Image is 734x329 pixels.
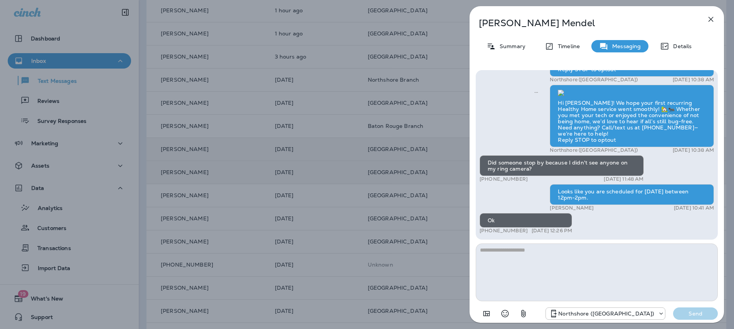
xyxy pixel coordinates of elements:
p: [PHONE_NUMBER] [480,228,528,234]
div: Looks like you are scheduled for [DATE] between 12pm-2pm. [550,184,714,205]
div: +1 (985) 603-7378 [546,309,665,318]
p: Details [669,43,692,49]
p: [PERSON_NAME] [550,205,594,211]
p: Summary [496,43,525,49]
button: Select an emoji [497,306,513,321]
p: Northshore ([GEOGRAPHIC_DATA]) [558,311,654,317]
p: Messaging [608,43,641,49]
p: [DATE] 10:38 AM [673,77,714,83]
p: [PHONE_NUMBER] [480,176,528,182]
p: Northshore ([GEOGRAPHIC_DATA]) [550,77,638,83]
p: Northshore ([GEOGRAPHIC_DATA]) [550,147,638,153]
div: Hi [PERSON_NAME]! We hope your first recurring Healthy Home service went smoothly! 🏡🐜 Whether you... [550,85,714,147]
p: [DATE] 10:38 AM [673,147,714,153]
div: Did someone stop by because I didn't see anyone on my ring camera? [480,155,644,176]
p: [DATE] 11:48 AM [604,176,643,182]
p: [DATE] 10:41 AM [674,205,714,211]
p: [DATE] 12:26 PM [532,228,572,234]
img: twilio-download [558,90,564,96]
p: [PERSON_NAME] Mendel [479,18,689,29]
span: Sent [534,88,538,95]
div: Ok [480,213,572,228]
button: Add in a premade template [479,306,494,321]
p: Timeline [554,43,580,49]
